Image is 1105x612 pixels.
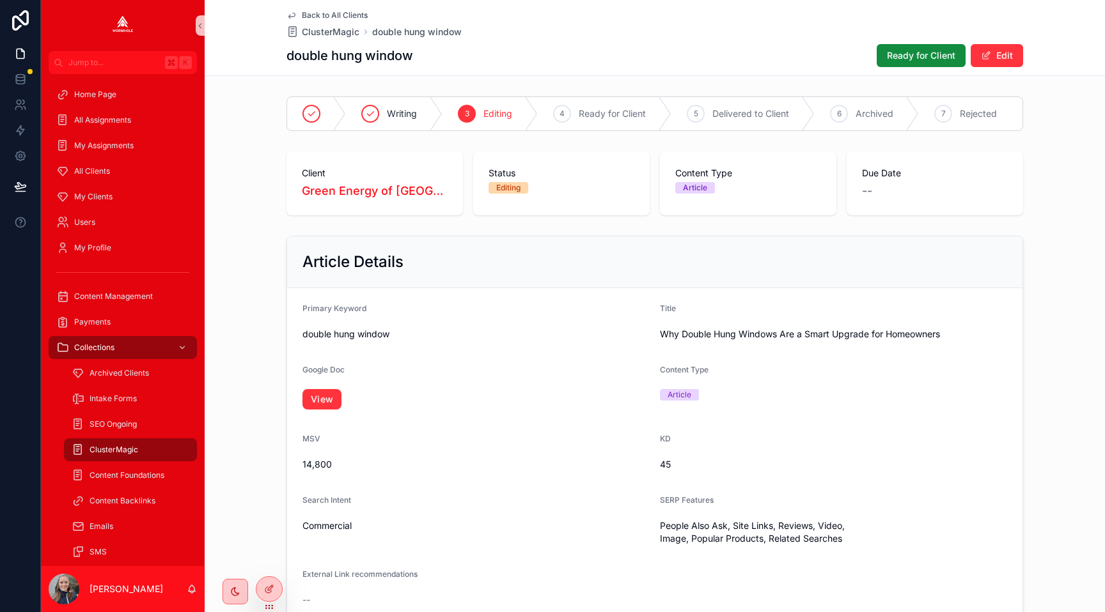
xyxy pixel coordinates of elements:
[64,362,197,385] a: Archived Clients
[660,328,1007,340] span: Why Double Hung Windows Are a Smart Upgrade for Homeowners
[64,515,197,538] a: Emails
[941,109,946,119] span: 7
[74,342,114,353] span: Collections
[302,569,418,579] span: External Link recommendations
[668,389,691,401] div: Article
[64,438,197,461] a: ClusterMagic
[286,10,368,20] a: Back to All Clients
[74,141,134,151] span: My Assignments
[862,182,872,200] span: --
[74,317,111,327] span: Payments
[372,26,462,38] a: double hung window
[74,192,113,202] span: My Clients
[660,434,671,443] span: KD
[302,593,310,606] span: --
[302,389,341,409] a: View
[971,44,1023,67] button: Edit
[74,89,116,100] span: Home Page
[49,336,197,359] a: Collections
[90,547,107,557] span: SMS
[302,365,345,374] span: Google Doc
[302,328,650,340] span: double hung window
[68,57,160,68] span: Jump to...
[64,387,197,410] a: Intake Forms
[74,166,110,176] span: All Clients
[694,109,698,119] span: 5
[560,109,565,119] span: 4
[90,521,113,532] span: Emails
[286,47,413,65] h1: double hung window
[675,167,821,180] span: Content Type
[302,252,404,272] h2: Article Details
[74,243,111,253] span: My Profile
[579,107,646,120] span: Ready for Client
[49,109,197,132] a: All Assignments
[660,303,676,313] span: Title
[74,115,131,125] span: All Assignments
[660,519,1007,545] span: People Also Ask, Site Links, Reviews, Video, Image, Popular Products, Related Searches
[302,458,650,471] span: 14,800
[49,160,197,183] a: All Clients
[113,15,133,36] img: App logo
[41,74,205,566] div: scrollable content
[90,470,164,480] span: Content Foundations
[302,26,359,38] span: ClusterMagic
[302,10,368,20] span: Back to All Clients
[64,413,197,436] a: SEO Ongoing
[90,496,155,506] span: Content Backlinks
[660,495,714,505] span: SERP Features
[74,217,95,227] span: Users
[49,236,197,259] a: My Profile
[49,285,197,308] a: Content Management
[877,44,966,67] button: Ready for Client
[49,134,197,157] a: My Assignments
[64,489,197,512] a: Content Backlinks
[49,185,197,208] a: My Clients
[90,419,137,429] span: SEO Ongoing
[302,167,448,180] span: Client
[660,365,709,374] span: Content Type
[90,394,137,404] span: Intake Forms
[74,291,153,302] span: Content Management
[302,303,366,313] span: Primary Keyword
[489,167,634,180] span: Status
[483,107,512,120] span: Editing
[90,368,149,378] span: Archived Clients
[387,107,417,120] span: Writing
[64,464,197,487] a: Content Foundations
[887,49,955,62] span: Ready for Client
[712,107,789,120] span: Delivered to Client
[90,583,163,595] p: [PERSON_NAME]
[960,107,997,120] span: Rejected
[286,26,359,38] a: ClusterMagic
[302,519,650,532] span: Commercial
[90,445,138,455] span: ClusterMagic
[49,310,197,333] a: Payments
[856,107,893,120] span: Archived
[49,83,197,106] a: Home Page
[302,182,448,200] a: Green Energy of [GEOGRAPHIC_DATA]
[862,167,1008,180] span: Due Date
[180,57,191,68] span: K
[465,109,469,119] span: 3
[660,458,1007,471] span: 45
[64,540,197,563] a: SMS
[49,211,197,234] a: Users
[302,495,351,505] span: Search Intent
[302,434,320,443] span: MSV
[683,182,707,194] div: Article
[496,182,521,194] div: Editing
[49,51,197,74] button: Jump to...K
[837,109,842,119] span: 6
